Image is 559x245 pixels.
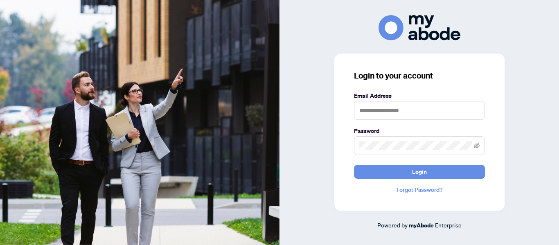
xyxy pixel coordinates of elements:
span: Enterprise [435,221,462,229]
label: Email Address [354,91,485,100]
span: Login [412,165,427,178]
span: Powered by [377,221,408,229]
label: Password [354,126,485,135]
a: myAbode [409,221,434,230]
h3: Login to your account [354,70,485,81]
img: ma-logo [379,15,460,40]
button: Login [354,165,485,179]
a: Forgot Password? [354,185,485,194]
span: eye-invisible [474,143,480,148]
